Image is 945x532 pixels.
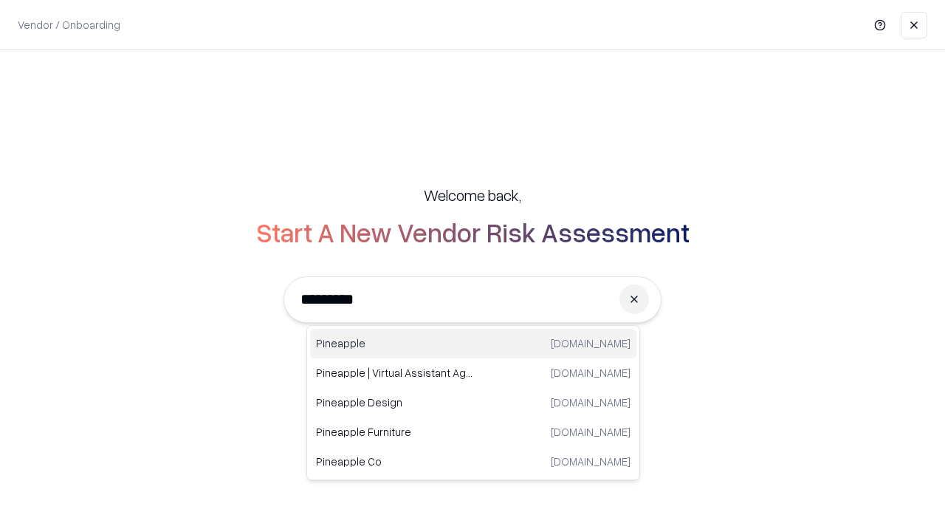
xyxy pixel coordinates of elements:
p: Pineapple | Virtual Assistant Agency [316,365,473,381]
p: Pineapple [316,335,473,351]
h5: Welcome back, [424,185,521,205]
p: [DOMAIN_NAME] [551,365,630,381]
p: [DOMAIN_NAME] [551,424,630,440]
h2: Start A New Vendor Risk Assessment [256,217,690,247]
p: [DOMAIN_NAME] [551,395,630,410]
p: Pineapple Design [316,395,473,410]
p: [DOMAIN_NAME] [551,454,630,469]
p: [DOMAIN_NAME] [551,335,630,351]
p: Pineapple Furniture [316,424,473,440]
p: Vendor / Onboarding [18,17,120,33]
p: Pineapple Co [316,454,473,469]
div: Suggestions [306,325,640,480]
